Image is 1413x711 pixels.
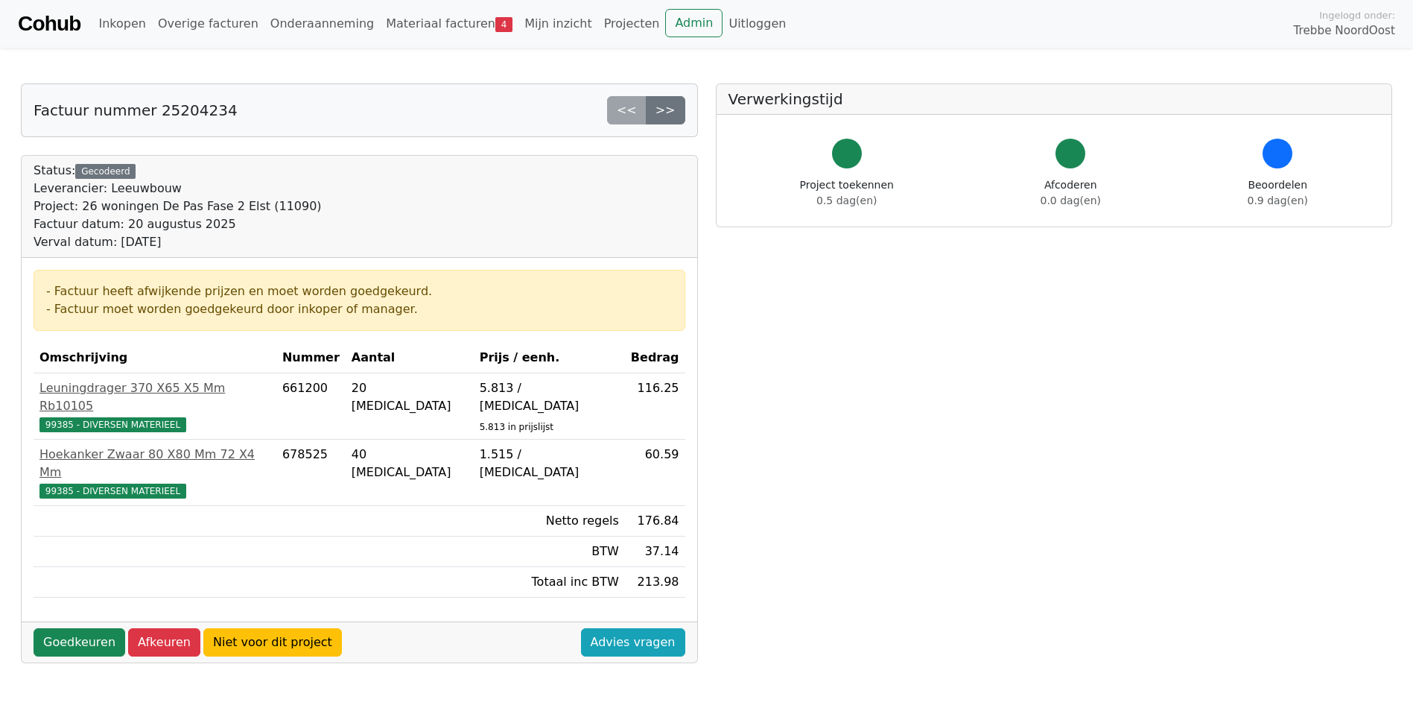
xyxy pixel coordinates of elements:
div: 5.813 / [MEDICAL_DATA] [480,379,619,415]
a: Leuningdrager 370 X65 X5 Mm Rb1010599385 - DIVERSEN MATERIEEL [39,379,270,433]
a: Inkopen [92,9,151,39]
div: - Factuur heeft afwijkende prijzen en moet worden goedgekeurd. [46,282,673,300]
div: Beoordelen [1248,177,1308,209]
span: Trebbe NoordOost [1294,22,1395,39]
a: Uitloggen [723,9,792,39]
th: Bedrag [625,343,685,373]
a: Onderaanneming [264,9,380,39]
td: 116.25 [625,373,685,440]
a: Admin [665,9,723,37]
a: Goedkeuren [34,628,125,657]
a: Hoekanker Zwaar 80 X80 Mm 72 X4 Mm99385 - DIVERSEN MATERIEEL [39,446,270,499]
td: Netto regels [474,506,625,537]
div: Factuur datum: 20 augustus 2025 [34,215,322,233]
span: 0.9 dag(en) [1248,195,1308,206]
div: 20 [MEDICAL_DATA] [352,379,468,415]
a: Niet voor dit project [203,628,342,657]
td: 60.59 [625,440,685,506]
div: Verval datum: [DATE] [34,233,322,251]
th: Aantal [346,343,474,373]
td: 678525 [276,440,346,506]
td: Totaal inc BTW [474,567,625,598]
span: 99385 - DIVERSEN MATERIEEL [39,417,186,432]
sub: 5.813 in prijslijst [480,422,553,432]
div: Leuningdrager 370 X65 X5 Mm Rb10105 [39,379,270,415]
span: Ingelogd onder: [1319,8,1395,22]
td: 37.14 [625,537,685,567]
td: BTW [474,537,625,567]
h5: Factuur nummer 25204234 [34,101,238,119]
a: Overige facturen [152,9,264,39]
th: Prijs / eenh. [474,343,625,373]
div: Hoekanker Zwaar 80 X80 Mm 72 X4 Mm [39,446,270,481]
a: Advies vragen [581,628,685,657]
div: 1.515 / [MEDICAL_DATA] [480,446,619,481]
span: 99385 - DIVERSEN MATERIEEL [39,484,186,499]
div: Status: [34,162,322,251]
th: Omschrijving [34,343,276,373]
div: - Factuur moet worden goedgekeurd door inkoper of manager. [46,300,673,318]
span: 0.0 dag(en) [1041,195,1101,206]
span: 4 [495,17,512,32]
a: Cohub [18,6,80,42]
a: Mijn inzicht [518,9,598,39]
a: Afkeuren [128,628,200,657]
div: 40 [MEDICAL_DATA] [352,446,468,481]
th: Nummer [276,343,346,373]
div: Gecodeerd [75,164,136,179]
td: 213.98 [625,567,685,598]
td: 176.84 [625,506,685,537]
h5: Verwerkingstijd [728,90,1380,108]
a: >> [646,96,685,124]
div: Afcoderen [1041,177,1101,209]
a: Projecten [598,9,666,39]
div: Project toekennen [800,177,894,209]
a: Materiaal facturen4 [380,9,518,39]
div: Leverancier: Leeuwbouw [34,180,322,197]
span: 0.5 dag(en) [816,195,877,206]
td: 661200 [276,373,346,440]
div: Project: 26 woningen De Pas Fase 2 Elst (11090) [34,197,322,215]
